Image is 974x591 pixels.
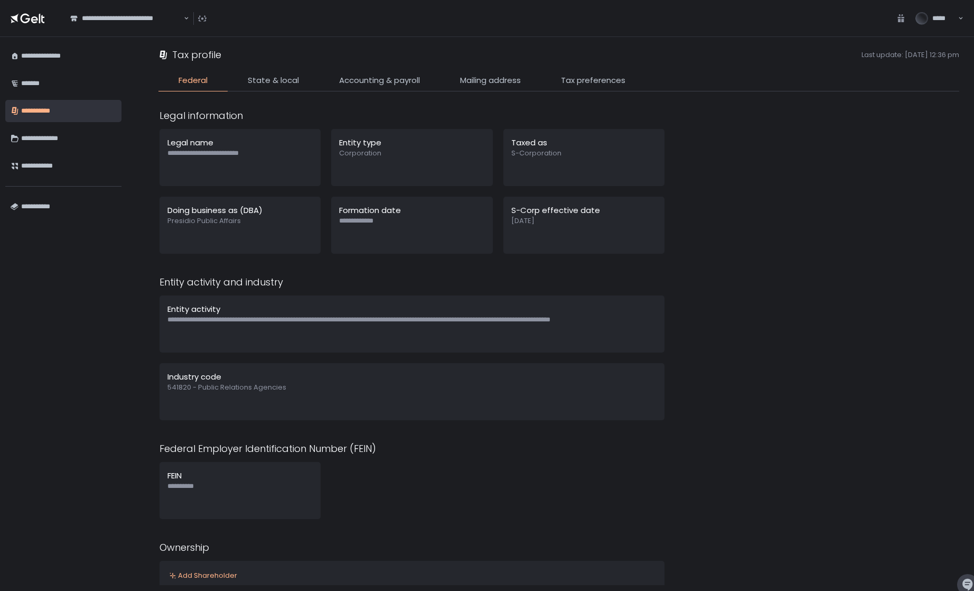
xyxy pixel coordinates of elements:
[167,216,313,226] span: Presidio Public Affairs
[160,108,664,123] div: Legal information
[339,137,381,148] span: Entity type
[511,137,547,148] span: Taxed as
[160,197,321,254] button: Doing business as (DBA)Presidio Public Affairs
[160,540,664,555] div: Ownership
[182,13,183,24] input: Search for option
[339,205,401,216] span: Formation date
[167,303,220,315] span: Entity activity
[167,383,657,392] span: 541820 - Public Relations Agencies
[511,149,657,158] span: S-Corporation
[160,275,664,289] div: Entity activity and industry
[339,149,484,158] span: Corporation
[160,441,664,456] div: Federal Employer Identification Number (FEIN)
[63,7,189,30] div: Search for option
[179,75,208,87] span: Federal
[511,216,657,226] span: [DATE]
[226,50,959,60] span: Last update: [DATE] 12:36 pm
[503,197,664,254] button: S-Corp effective date[DATE]
[561,75,625,87] span: Tax preferences
[460,75,521,87] span: Mailing address
[172,48,221,62] h1: Tax profile
[248,75,299,87] span: State & local
[511,205,600,216] span: S-Corp effective date
[170,571,237,580] button: Add Shareholder
[167,470,182,481] span: FEIN
[167,137,213,148] span: Legal name
[339,75,420,87] span: Accounting & payroll
[160,363,664,420] button: Industry code541820 - Public Relations Agencies
[167,371,221,382] span: Industry code
[331,129,492,186] button: Entity typeCorporation
[503,129,664,186] button: Taxed asS-Corporation
[167,205,263,216] span: Doing business as (DBA)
